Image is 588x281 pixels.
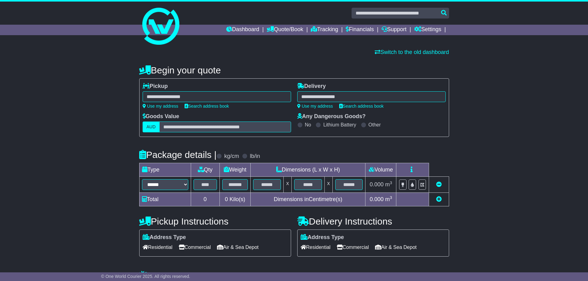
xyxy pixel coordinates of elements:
a: Use my address [143,104,178,109]
label: lb/in [250,153,260,160]
span: 0 [225,196,228,202]
span: m [385,196,392,202]
label: kg/cm [224,153,239,160]
label: Any Dangerous Goods? [297,113,366,120]
a: Search address book [339,104,384,109]
a: Switch to the old dashboard [375,49,449,55]
td: x [324,177,332,193]
a: Remove this item [436,181,442,188]
span: Commercial [337,242,369,252]
label: Other [369,122,381,128]
a: Dashboard [226,25,259,35]
label: Delivery [297,83,326,90]
td: Type [139,163,191,177]
td: Qty [191,163,219,177]
a: Support [382,25,407,35]
a: Add new item [436,196,442,202]
h4: Delivery Instructions [297,216,449,226]
label: AUD [143,122,160,132]
label: Goods Value [143,113,179,120]
td: Kilo(s) [219,193,251,206]
td: Weight [219,163,251,177]
h4: Begin your quote [139,65,449,75]
label: No [305,122,311,128]
h4: Package details | [139,150,217,160]
span: 0.000 [370,181,384,188]
td: 0 [191,193,219,206]
a: Financials [346,25,374,35]
span: Residential [301,242,331,252]
a: Tracking [311,25,338,35]
td: Dimensions (L x W x H) [251,163,365,177]
td: x [284,177,292,193]
a: Use my address [297,104,333,109]
h4: Pickup Instructions [139,216,291,226]
a: Quote/Book [267,25,303,35]
sup: 3 [390,195,392,200]
label: Address Type [301,234,344,241]
a: Settings [414,25,441,35]
label: Address Type [143,234,186,241]
h4: Warranty & Insurance [139,271,449,281]
sup: 3 [390,180,392,185]
td: Volume [365,163,396,177]
span: Air & Sea Depot [375,242,417,252]
td: Dimensions in Centimetre(s) [251,193,365,206]
label: Pickup [143,83,168,90]
a: Search address book [185,104,229,109]
span: Commercial [179,242,211,252]
span: Air & Sea Depot [217,242,259,252]
td: Total [139,193,191,206]
label: Lithium Battery [323,122,356,128]
span: © One World Courier 2025. All rights reserved. [101,274,190,279]
span: 0.000 [370,196,384,202]
span: Residential [143,242,173,252]
span: m [385,181,392,188]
